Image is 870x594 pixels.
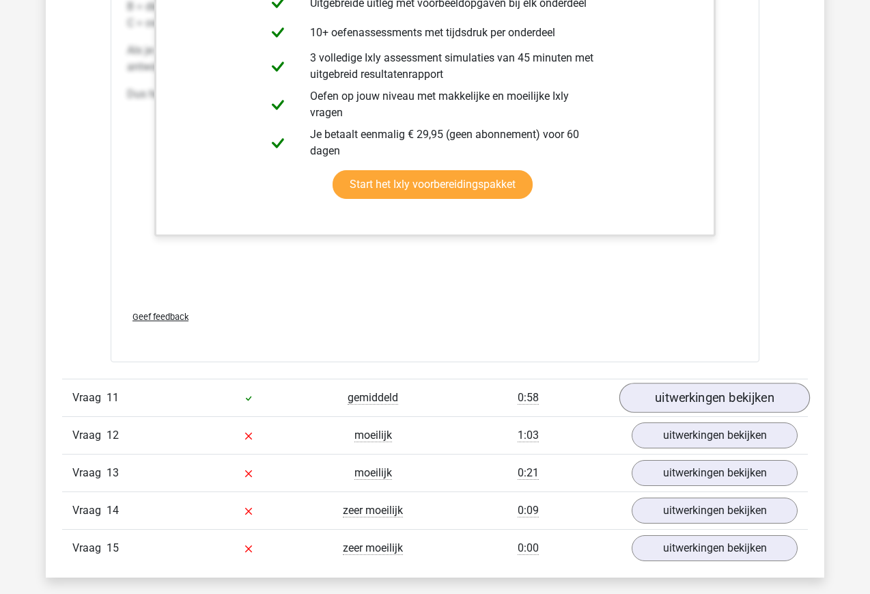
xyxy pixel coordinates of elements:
[72,465,107,481] span: Vraag
[518,504,539,517] span: 0:09
[343,504,403,517] span: zeer moeilijk
[107,391,119,404] span: 11
[518,541,539,555] span: 0:00
[518,466,539,480] span: 0:21
[632,422,798,448] a: uitwerkingen bekijken
[632,460,798,486] a: uitwerkingen bekijken
[333,170,533,199] a: Start het Ixly voorbereidingspakket
[72,427,107,444] span: Vraag
[72,540,107,556] span: Vraag
[518,391,539,405] span: 0:58
[632,498,798,524] a: uitwerkingen bekijken
[72,502,107,519] span: Vraag
[72,390,107,406] span: Vraag
[343,541,403,555] span: zeer moeilijk
[132,312,188,322] span: Geef feedback
[107,541,119,554] span: 15
[107,429,119,442] span: 12
[348,391,398,405] span: gemiddeld
[518,429,539,442] span: 1:03
[107,466,119,479] span: 13
[632,535,798,561] a: uitwerkingen bekijken
[354,466,392,480] span: moeilijk
[619,383,810,413] a: uitwerkingen bekijken
[107,504,119,517] span: 14
[354,429,392,442] span: moeilijk
[127,86,743,103] p: Dus het antwoord is: [PERSON_NAME] overvallers zijn dieven
[127,42,743,75] p: Als je alle mogelijke antwoorden op dezelfde manier opschrijft, kun je zien dat de enige logische...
